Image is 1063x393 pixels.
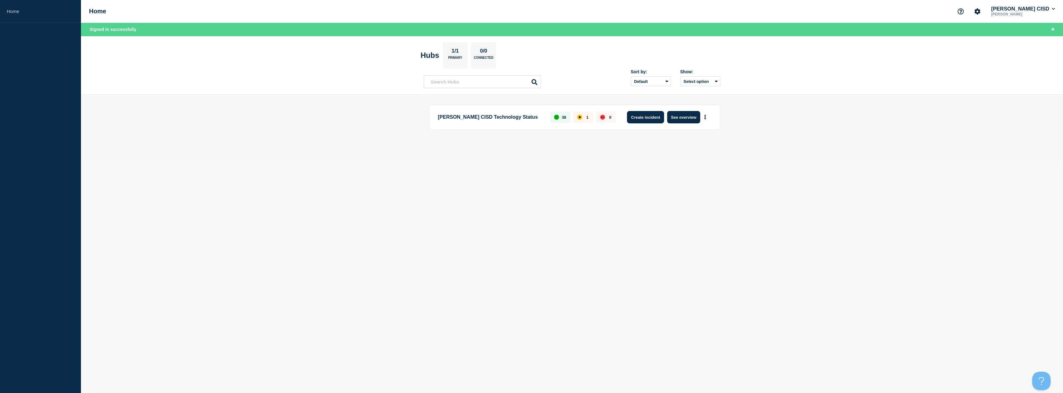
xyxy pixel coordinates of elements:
h1: Home [89,8,106,15]
p: [PERSON_NAME] [990,12,1054,16]
input: Search Hubs [424,75,541,88]
p: [PERSON_NAME] CISD Technology Status [438,111,543,123]
p: Primary [448,56,462,62]
span: Signed in successfully [90,27,136,32]
div: Show: [680,69,720,74]
button: Create incident [627,111,664,123]
button: Support [954,5,967,18]
p: 0 [609,115,611,120]
div: affected [577,115,582,120]
button: Account settings [971,5,984,18]
button: See overview [667,111,700,123]
p: 38 [562,115,566,120]
button: [PERSON_NAME] CISD [990,6,1056,12]
p: Connected [474,56,493,62]
p: 1 [586,115,588,120]
div: down [600,115,605,120]
button: More actions [701,112,709,123]
button: Close banner [1049,26,1057,33]
h2: Hubs [421,51,439,60]
div: up [554,115,559,120]
p: 1/1 [449,48,461,56]
button: Select option [680,76,720,86]
select: Sort by [631,76,671,86]
p: 0/0 [478,48,490,56]
iframe: Help Scout Beacon - Open [1032,372,1051,390]
div: Sort by: [631,69,671,74]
